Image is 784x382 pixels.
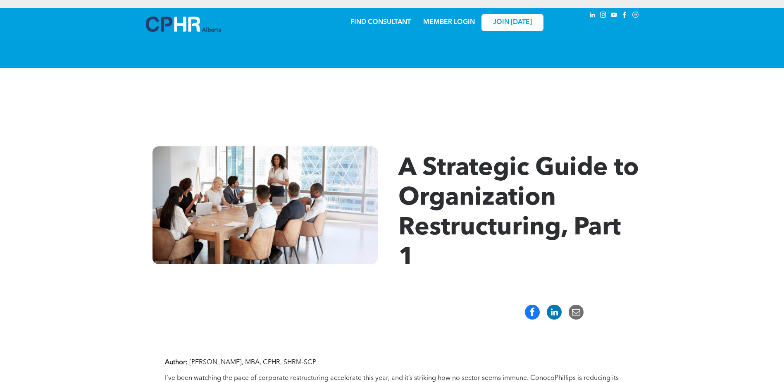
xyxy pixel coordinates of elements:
a: facebook [620,10,629,21]
a: JOIN [DATE] [481,14,543,31]
a: MEMBER LOGIN [423,19,475,26]
a: linkedin [588,10,597,21]
strong: Author: [165,359,188,366]
a: instagram [599,10,608,21]
a: FIND CONSULTANT [350,19,411,26]
span: [PERSON_NAME], MBA, CPHR, SHRM-SCP [189,359,316,366]
span: JOIN [DATE] [493,19,532,26]
a: youtube [610,10,619,21]
span: A Strategic Guide to Organization Restructuring, Part 1 [398,156,639,270]
img: A blue and white logo for cp alberta [146,17,221,32]
a: Social network [631,10,640,21]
